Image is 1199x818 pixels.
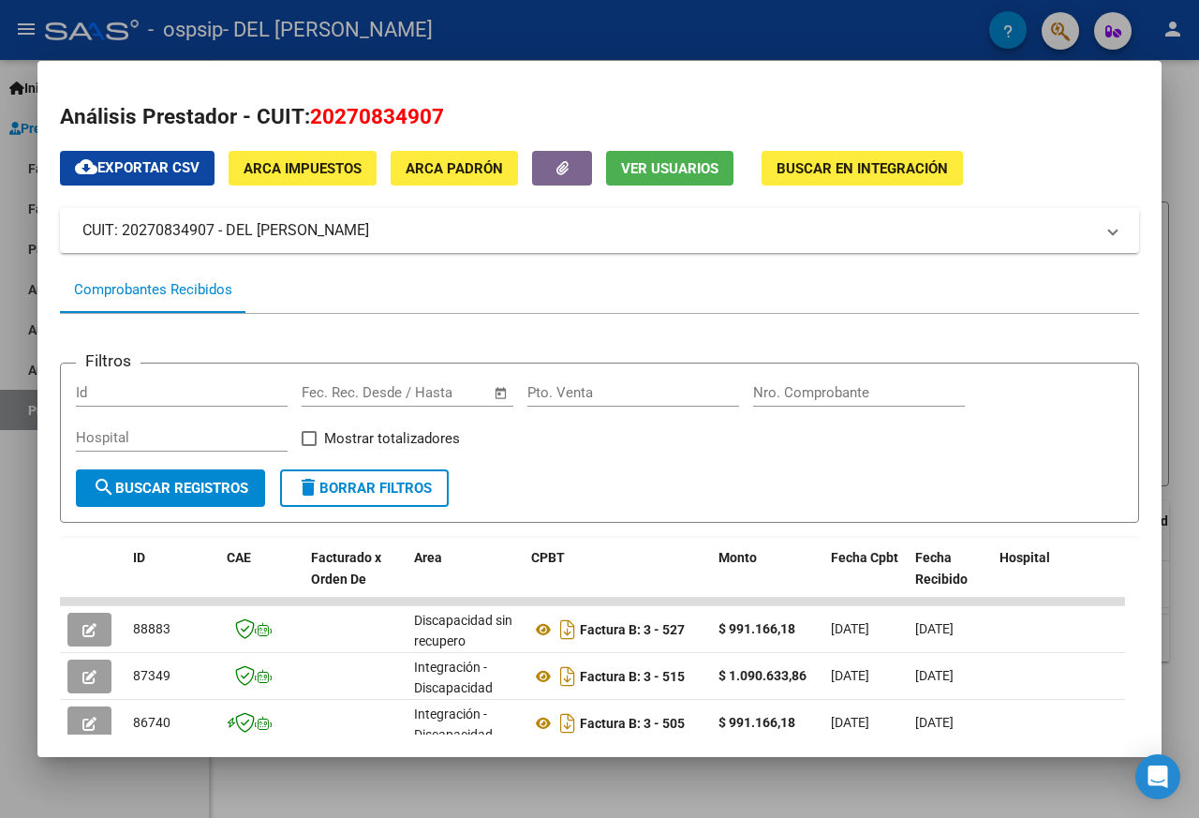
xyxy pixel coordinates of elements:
[915,715,954,730] span: [DATE]
[491,382,512,404] button: Open calendar
[75,159,200,176] span: Exportar CSV
[414,550,442,565] span: Area
[831,621,869,636] span: [DATE]
[1135,754,1180,799] div: Open Intercom Messenger
[414,660,493,696] span: Integración - Discapacidad
[762,151,963,186] button: Buscar en Integración
[407,538,524,620] datatable-header-cell: Area
[324,427,460,450] span: Mostrar totalizadores
[394,384,485,401] input: Fecha fin
[621,160,718,177] span: Ver Usuarios
[908,538,992,620] datatable-header-cell: Fecha Recibido
[60,101,1139,133] h2: Análisis Prestador - CUIT:
[82,219,1094,242] mat-panel-title: CUIT: 20270834907 - DEL [PERSON_NAME]
[524,538,711,620] datatable-header-cell: CPBT
[606,151,733,186] button: Ver Usuarios
[915,668,954,683] span: [DATE]
[219,538,303,620] datatable-header-cell: CAE
[580,716,685,731] strong: Factura B: 3 - 505
[74,279,232,301] div: Comprobantes Recibidos
[93,476,115,498] mat-icon: search
[229,151,377,186] button: ARCA Impuestos
[580,669,685,684] strong: Factura B: 3 - 515
[76,469,265,507] button: Buscar Registros
[133,621,170,636] span: 88883
[311,550,381,587] span: Facturado x Orden De
[555,708,580,738] i: Descargar documento
[915,550,968,587] span: Fecha Recibido
[992,538,1132,620] datatable-header-cell: Hospital
[555,615,580,645] i: Descargar documento
[555,662,580,692] i: Descargar documento
[831,715,869,730] span: [DATE]
[60,151,215,186] button: Exportar CSV
[227,550,251,565] span: CAE
[76,349,141,373] h3: Filtros
[718,715,795,730] strong: $ 991.166,18
[280,469,449,507] button: Borrar Filtros
[531,550,565,565] span: CPBT
[718,668,807,683] strong: $ 1.090.633,86
[133,668,170,683] span: 87349
[823,538,908,620] datatable-header-cell: Fecha Cpbt
[999,550,1050,565] span: Hospital
[831,550,898,565] span: Fecha Cpbt
[718,550,757,565] span: Monto
[831,668,869,683] span: [DATE]
[391,151,518,186] button: ARCA Padrón
[303,538,407,620] datatable-header-cell: Facturado x Orden De
[414,613,512,649] span: Discapacidad sin recupero
[126,538,219,620] datatable-header-cell: ID
[310,104,444,128] span: 20270834907
[777,160,948,177] span: Buscar en Integración
[60,208,1139,253] mat-expansion-panel-header: CUIT: 20270834907 - DEL [PERSON_NAME]
[244,160,362,177] span: ARCA Impuestos
[915,621,954,636] span: [DATE]
[718,621,795,636] strong: $ 991.166,18
[93,480,248,497] span: Buscar Registros
[406,160,503,177] span: ARCA Padrón
[297,476,319,498] mat-icon: delete
[75,156,97,178] mat-icon: cloud_download
[711,538,823,620] datatable-header-cell: Monto
[133,550,145,565] span: ID
[133,715,170,730] span: 86740
[297,480,432,497] span: Borrar Filtros
[580,622,685,637] strong: Factura B: 3 - 527
[414,706,493,743] span: Integración - Discapacidad
[302,384,377,401] input: Fecha inicio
